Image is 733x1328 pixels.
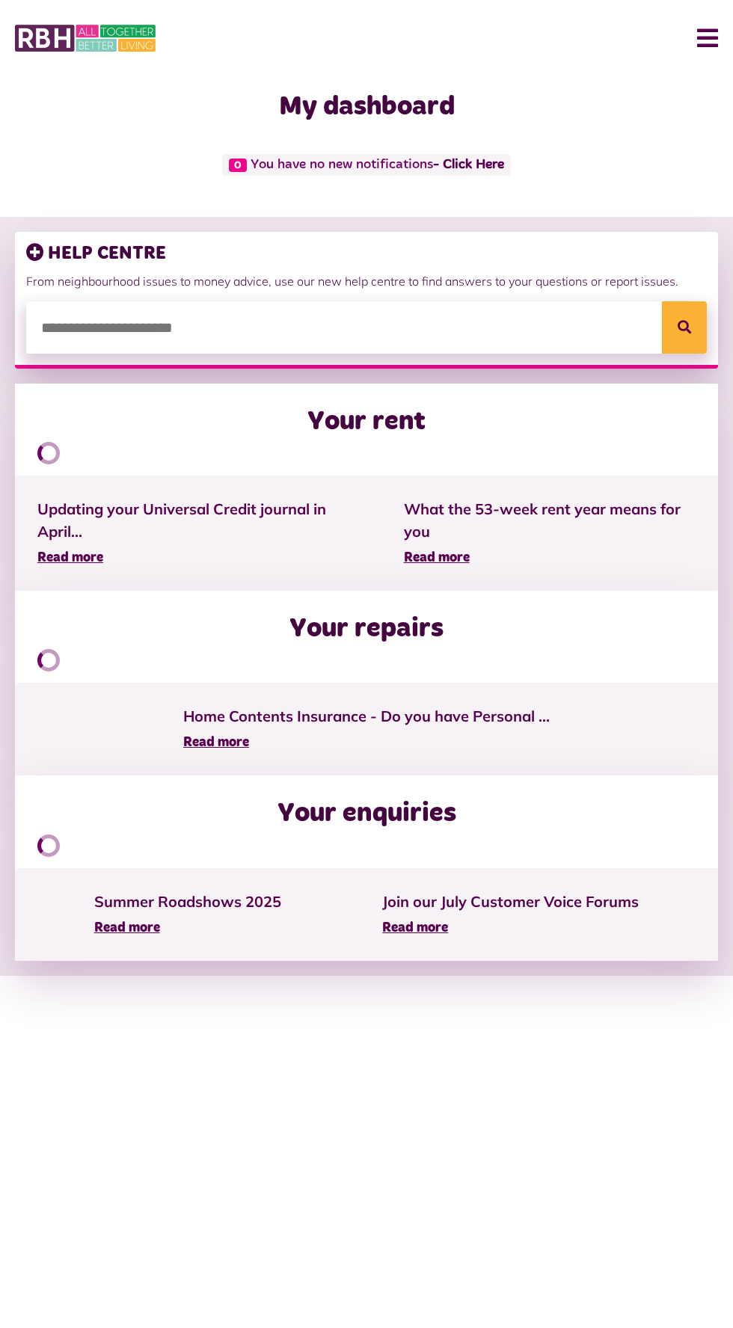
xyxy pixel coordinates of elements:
[37,498,359,543] span: Updating your Universal Credit journal in April...
[15,91,718,123] h1: My dashboard
[37,498,359,568] a: Updating your Universal Credit journal in April... Read more
[277,798,456,830] h2: Your enquiries
[26,272,707,290] p: From neighbourhood issues to money advice, use our new help centre to find answers to your questi...
[183,705,550,728] span: Home Contents Insurance - Do you have Personal ...
[404,498,696,543] span: What the 53-week rent year means for you
[382,921,448,935] span: Read more
[26,243,707,265] h3: HELP CENTRE
[15,22,156,54] img: MyRBH
[404,498,696,568] a: What the 53-week rent year means for you Read more
[382,891,639,913] span: Join our July Customer Voice Forums
[94,891,281,938] a: Summer Roadshows 2025 Read more
[289,613,444,645] h2: Your repairs
[404,551,470,565] span: Read more
[94,921,160,935] span: Read more
[229,159,247,172] span: 0
[183,705,550,753] a: Home Contents Insurance - Do you have Personal ... Read more
[222,154,510,176] span: You have no new notifications
[307,406,426,438] h2: Your rent
[183,736,249,749] span: Read more
[37,551,103,565] span: Read more
[433,158,504,171] a: - Click Here
[382,891,639,938] a: Join our July Customer Voice Forums Read more
[94,891,281,913] span: Summer Roadshows 2025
